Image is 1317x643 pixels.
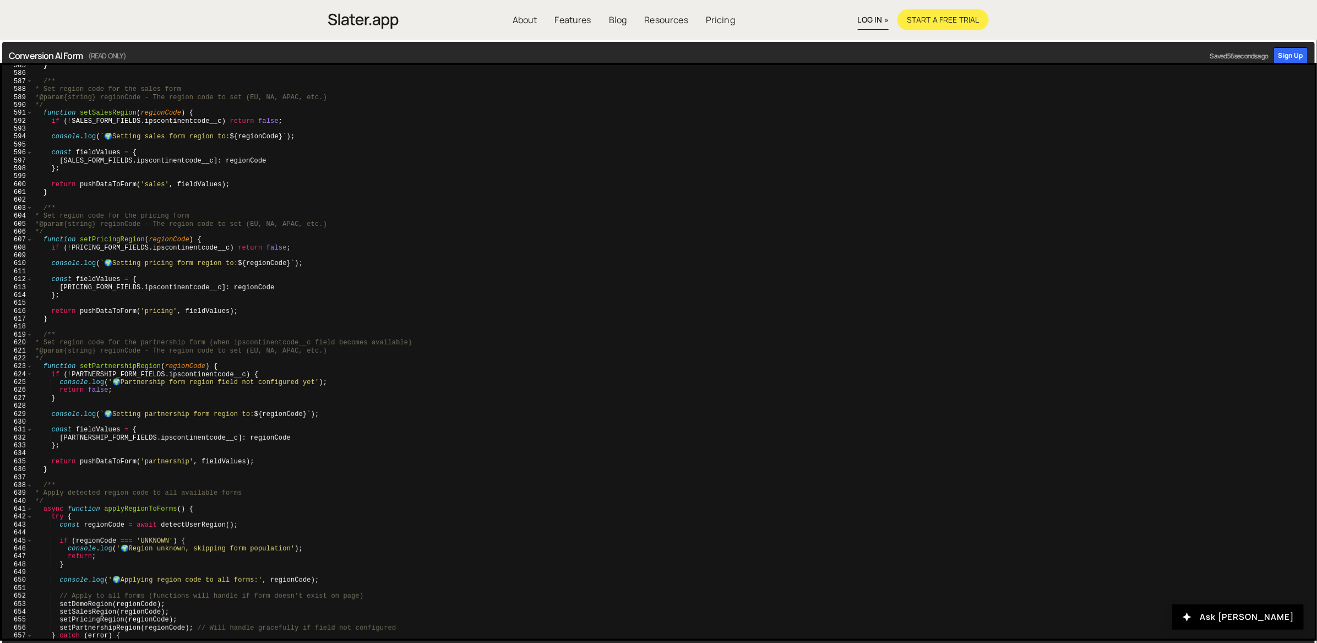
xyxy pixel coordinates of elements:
div: 655 [2,616,33,624]
div: 640 [2,498,33,505]
div: 609 [2,252,33,260]
div: 649 [2,569,33,576]
div: 612 [2,275,33,283]
div: 633 [2,442,33,450]
div: 644 [2,529,33,537]
div: 615 [2,299,33,307]
a: log in » [858,10,889,30]
small: (READ ONLY) [88,49,127,62]
div: 611 [2,268,33,275]
div: 613 [2,284,33,291]
div: 616 [2,307,33,315]
div: 620 [2,339,33,347]
div: 635 [2,458,33,466]
div: Saved [1205,51,1268,61]
div: 614 [2,291,33,299]
div: 591 [2,109,33,117]
div: 617 [2,315,33,323]
div: 637 [2,474,33,482]
div: 636 [2,466,33,473]
div: 651 [2,585,33,592]
div: 619 [2,331,33,339]
div: 603 [2,204,33,212]
div: 621 [2,347,33,355]
a: Features [546,9,600,30]
button: Ask [PERSON_NAME] [1172,604,1304,630]
a: Blog [600,9,636,30]
div: 586 [2,69,33,77]
div: 599 [2,172,33,180]
div: 590 [2,101,33,109]
div: 594 [2,133,33,141]
div: 624 [2,371,33,379]
div: 646 [2,545,33,553]
div: 631 [2,426,33,434]
div: 642 [2,513,33,521]
div: 600 [2,181,33,188]
div: 589 [2,94,33,101]
div: 610 [2,260,33,267]
img: Slater is an modern coding environment with an inbuilt AI tool. Get custom code quickly with no c... [328,10,399,32]
div: 595 [2,141,33,149]
div: 587 [2,78,33,85]
div: 605 [2,220,33,228]
div: 598 [2,165,33,172]
div: 606 [2,228,33,236]
h1: Conversion AI Form [9,49,1268,62]
div: 592 [2,117,33,125]
div: 653 [2,601,33,608]
div: 629 [2,410,33,418]
a: About [504,9,546,30]
div: 645 [2,537,33,545]
div: 604 [2,212,33,220]
div: 648 [2,561,33,569]
div: 588 [2,85,33,93]
div: 647 [2,553,33,560]
div: 639 [2,489,33,497]
div: 634 [2,450,33,457]
div: 585 [2,62,33,69]
div: 56 seconds ago [1227,51,1268,61]
div: 618 [2,323,33,331]
div: 625 [2,379,33,386]
div: 652 [2,592,33,600]
a: Sign Up [1274,47,1308,64]
div: 643 [2,521,33,529]
div: 597 [2,157,33,165]
div: 623 [2,363,33,370]
div: 656 [2,624,33,632]
a: Resources [635,9,696,30]
div: 602 [2,196,33,204]
div: 654 [2,608,33,616]
div: 607 [2,236,33,244]
a: home [328,8,399,32]
div: 641 [2,505,33,513]
div: 601 [2,188,33,196]
a: Start a free trial [897,9,989,30]
div: 596 [2,149,33,156]
div: 632 [2,434,33,442]
div: 627 [2,395,33,402]
div: 608 [2,244,33,252]
div: 638 [2,482,33,489]
div: 626 [2,386,33,394]
div: 622 [2,355,33,363]
div: 593 [2,125,33,133]
div: 630 [2,418,33,426]
div: 650 [2,576,33,584]
div: 628 [2,402,33,410]
div: 657 [2,632,33,640]
a: Pricing [697,9,744,30]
